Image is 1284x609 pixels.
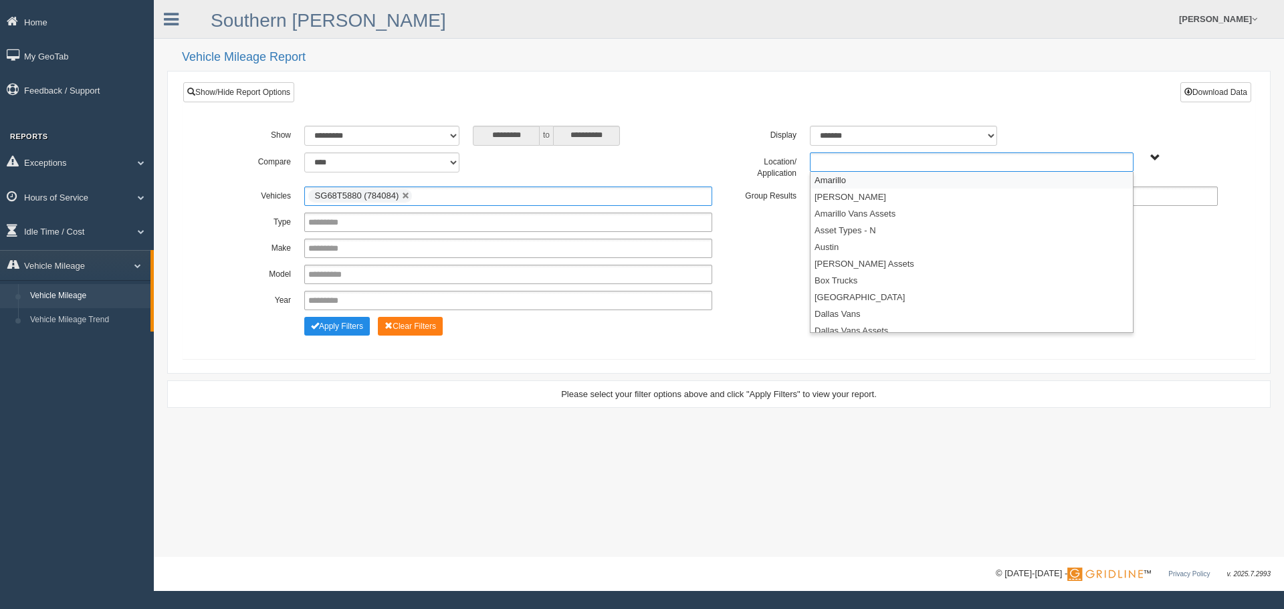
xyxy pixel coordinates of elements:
[213,265,298,281] label: Model
[183,82,294,102] a: Show/Hide Report Options
[315,191,399,201] span: SG68T5880 (784084)
[540,126,553,146] span: to
[811,239,1133,255] li: Austin
[1180,82,1251,102] button: Download Data
[213,213,298,229] label: Type
[213,239,298,255] label: Make
[24,284,150,308] a: Vehicle Mileage
[1067,568,1143,581] img: Gridline
[811,306,1133,322] li: Dallas Vans
[719,187,803,203] label: Group Results
[996,567,1271,581] div: © [DATE]-[DATE] - ™
[213,187,298,203] label: Vehicles
[811,189,1133,205] li: [PERSON_NAME]
[24,308,150,332] a: Vehicle Mileage Trend
[304,317,370,336] button: Change Filter Options
[719,126,803,142] label: Display
[182,51,1271,64] h2: Vehicle Mileage Report
[811,272,1133,289] li: Box Trucks
[811,255,1133,272] li: [PERSON_NAME] Assets
[811,322,1133,339] li: Dallas Vans Assets
[213,152,298,168] label: Compare
[211,10,446,31] a: Southern [PERSON_NAME]
[378,317,443,336] button: Change Filter Options
[213,126,298,142] label: Show
[719,152,803,180] label: Location/ Application
[811,222,1133,239] li: Asset Types - N
[811,289,1133,306] li: [GEOGRAPHIC_DATA]
[213,291,298,307] label: Year
[179,388,1259,400] div: Please select your filter options above and click "Apply Filters" to view your report.
[1168,570,1210,578] a: Privacy Policy
[811,172,1133,189] li: Amarillo
[811,205,1133,222] li: Amarillo Vans Assets
[1227,570,1271,578] span: v. 2025.7.2993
